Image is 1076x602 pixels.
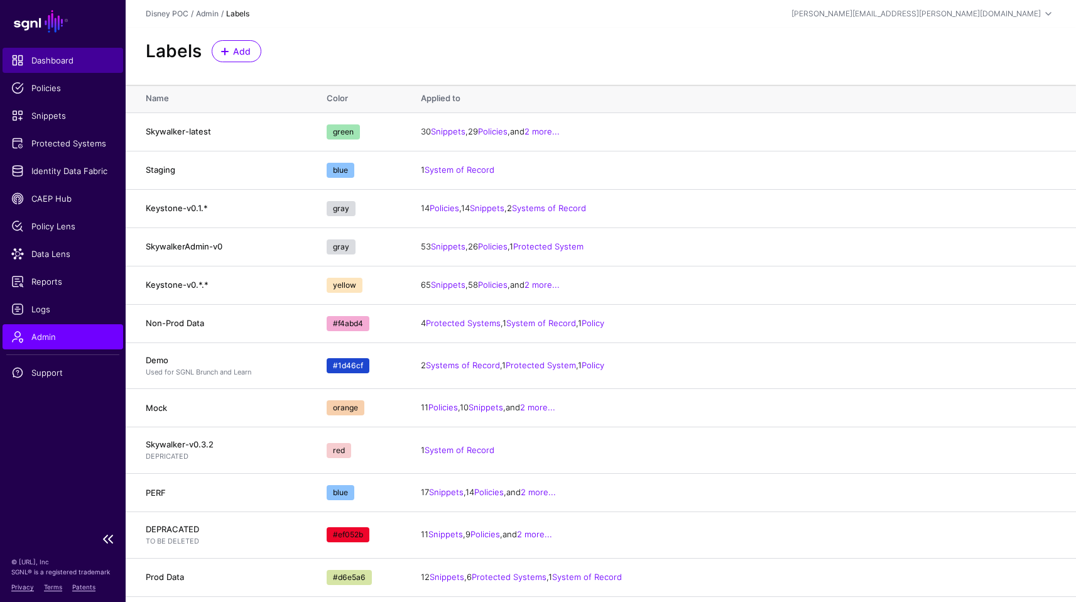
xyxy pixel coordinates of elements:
[470,529,500,539] a: Policies
[146,126,302,137] h4: Skywalker-latest
[232,45,253,58] span: Add
[44,583,62,591] a: Terms
[327,570,372,585] div: #d6e5a6
[146,487,302,498] h4: PERF
[421,279,1056,292] div: 65 , 58 , and
[428,529,463,539] a: Snippets
[314,85,408,112] th: Color
[429,487,464,497] a: Snippets
[146,536,302,547] p: TO BE DELETED
[428,402,458,412] a: Policies
[226,9,249,18] strong: Labels
[517,529,552,539] a: 2 more...
[506,318,576,328] a: System of Record
[126,85,314,112] th: Name
[11,137,114,150] span: Protected Systems
[146,279,302,290] h4: Keystone-v0.*.*
[327,239,356,254] div: gray
[3,48,123,73] a: Dashboard
[327,316,369,331] div: #f4abd4
[474,487,504,497] a: Policies
[421,444,1056,457] div: 1
[327,400,364,415] div: orange
[11,82,114,94] span: Policies
[431,126,465,136] a: Snippets
[512,203,586,213] a: Systems of Record
[3,158,123,183] a: Identity Data Fabric
[520,402,555,412] a: 2 more...
[426,318,501,328] a: Protected Systems
[431,241,465,251] a: Snippets
[327,443,351,458] div: red
[327,527,369,542] div: #ef052b
[472,572,546,582] a: Protected Systems
[582,318,604,328] a: Policy
[146,9,188,18] a: Disney POC
[3,75,123,101] a: Policies
[146,439,302,450] h4: Skywalker-v0.3.2
[426,360,500,370] a: Systems of Record
[408,85,1076,112] th: Applied to
[421,317,1056,330] div: 4 , 1 , 1
[146,241,302,252] h4: SkywalkerAdmin-v0
[11,220,114,233] span: Policy Lens
[3,324,123,349] a: Admin
[146,164,302,175] h4: Staging
[327,163,354,178] div: blue
[3,186,123,211] a: CAEP Hub
[513,241,584,251] a: Protected System
[478,241,508,251] a: Policies
[478,126,508,136] a: Policies
[469,402,503,412] a: Snippets
[478,280,508,290] a: Policies
[791,8,1041,19] div: [PERSON_NAME][EMAIL_ADDRESS][PERSON_NAME][DOMAIN_NAME]
[430,203,459,213] a: Policies
[524,280,560,290] a: 2 more...
[11,583,34,591] a: Privacy
[146,317,302,329] h4: Non-Prod Data
[11,303,114,315] span: Logs
[212,40,261,62] a: Add
[552,572,622,582] a: System of Record
[11,165,114,177] span: Identity Data Fabric
[421,164,1056,177] div: 1
[11,557,114,567] p: © [URL], Inc
[11,567,114,577] p: SGNL® is a registered trademark
[196,9,219,18] a: Admin
[146,402,302,413] h4: Mock
[421,571,1056,584] div: 12 , 6 , 1
[11,275,114,288] span: Reports
[524,126,560,136] a: 2 more...
[219,8,226,19] div: /
[11,248,114,260] span: Data Lens
[327,201,356,216] div: gray
[421,359,1056,372] div: 2 , 1 , 1
[3,241,123,266] a: Data Lens
[3,103,123,128] a: Snippets
[425,445,494,455] a: System of Record
[421,126,1056,138] div: 30 , 29 , and
[430,572,464,582] a: Snippets
[470,203,504,213] a: Snippets
[11,192,114,205] span: CAEP Hub
[3,297,123,322] a: Logs
[188,8,196,19] div: /
[11,54,114,67] span: Dashboard
[327,278,362,293] div: yellow
[146,202,302,214] h4: Keystone-v0.1.*
[421,486,1056,499] div: 17 , 14 , and
[327,485,354,500] div: blue
[3,131,123,156] a: Protected Systems
[8,8,118,35] a: SGNL
[582,360,604,370] a: Policy
[506,360,576,370] a: Protected System
[421,241,1056,253] div: 53 , 26 , 1
[146,367,302,378] p: Used for SGNL Brunch and Learn
[3,214,123,239] a: Policy Lens
[327,124,360,140] div: green
[521,487,556,497] a: 2 more...
[421,402,1056,414] div: 11 , 10 , and
[146,41,202,62] h2: Labels
[11,331,114,343] span: Admin
[146,523,302,535] h4: DEPRACATED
